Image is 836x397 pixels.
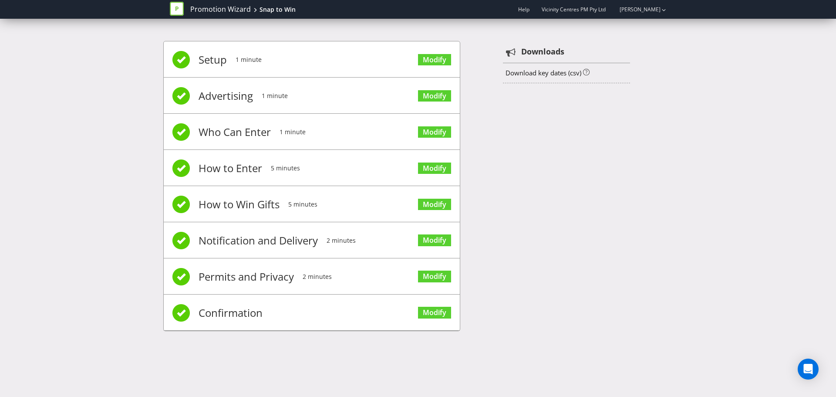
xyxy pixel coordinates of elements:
a: Modify [418,199,451,210]
a: Modify [418,234,451,246]
span: Permits and Privacy [199,259,294,294]
span: How to Enter [199,151,262,186]
span: 5 minutes [271,151,300,186]
a: Modify [418,271,451,282]
strong: Downloads [521,46,564,58]
a: [PERSON_NAME] [611,6,661,13]
span: 2 minutes [303,259,332,294]
span: Confirmation [199,295,263,330]
span: 1 minute [280,115,306,149]
span: Vicinity Centres PM Pty Ltd [542,6,606,13]
a: Modify [418,307,451,319]
span: Setup [199,42,227,77]
span: Advertising [199,78,253,113]
a: Download key dates (csv) [506,68,581,77]
a: Modify [418,54,451,66]
span: How to Win Gifts [199,187,280,222]
tspan:  [506,48,516,57]
span: 2 minutes [327,223,356,258]
div: Open Intercom Messenger [798,359,819,380]
span: 1 minute [262,78,288,113]
span: Who Can Enter [199,115,271,149]
span: 1 minute [236,42,262,77]
div: Snap to Win [260,5,296,14]
a: Modify [418,126,451,138]
span: 5 minutes [288,187,317,222]
span: Notification and Delivery [199,223,318,258]
a: Promotion Wizard [190,4,251,14]
a: Help [518,6,529,13]
a: Modify [418,90,451,102]
a: Modify [418,163,451,174]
